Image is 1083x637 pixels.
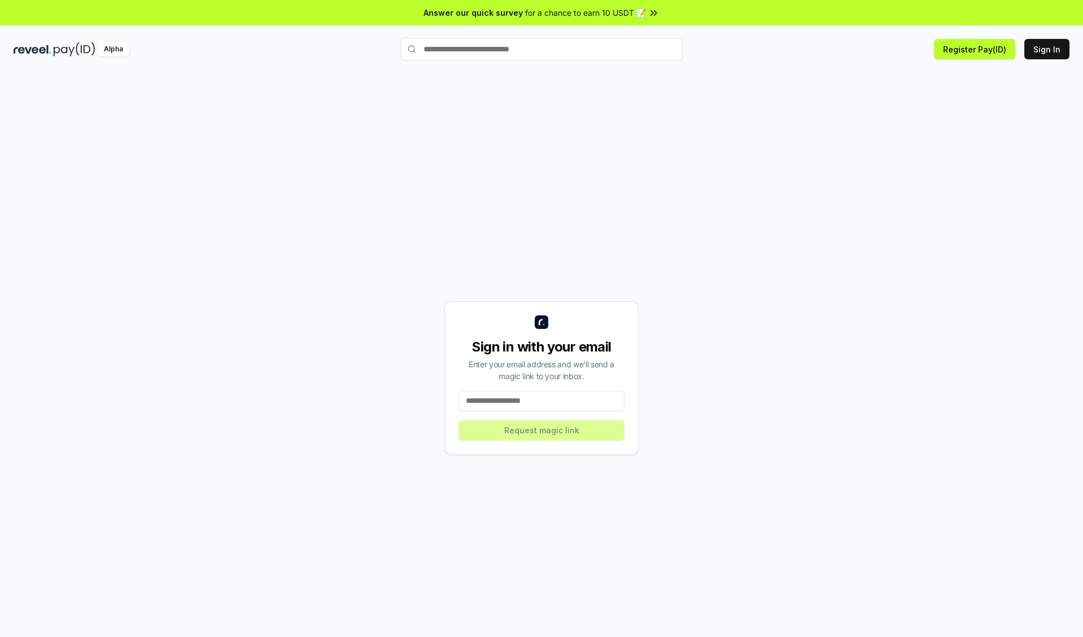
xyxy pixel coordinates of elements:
div: Enter your email address and we’ll send a magic link to your inbox. [459,358,624,382]
span: for a chance to earn 10 USDT 📝 [525,7,646,19]
button: Sign In [1024,39,1069,59]
img: logo_small [535,315,548,329]
button: Register Pay(ID) [934,39,1015,59]
div: Sign in with your email [459,338,624,356]
span: Answer our quick survey [424,7,523,19]
img: pay_id [54,42,95,56]
div: Alpha [98,42,129,56]
img: reveel_dark [14,42,51,56]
